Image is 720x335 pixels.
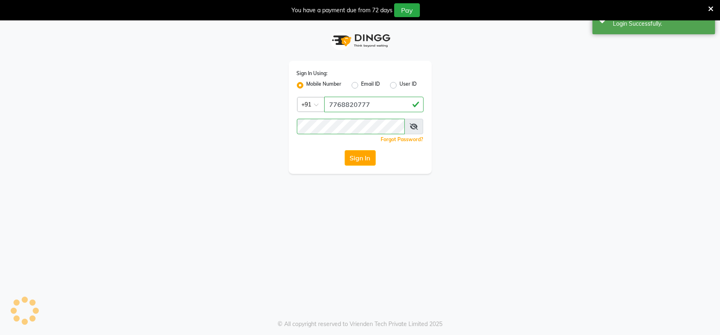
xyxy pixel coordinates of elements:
[324,97,424,112] input: Username
[613,20,709,28] div: Login Successfully.
[394,3,420,17] button: Pay
[297,119,405,134] input: Username
[400,80,417,90] label: User ID
[345,150,376,166] button: Sign In
[307,80,342,90] label: Mobile Number
[327,29,393,53] img: logo1.svg
[381,136,424,142] a: Forgot Password?
[292,6,393,15] div: You have a payment due from 72 days
[297,70,328,77] label: Sign In Using:
[361,80,380,90] label: Email ID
